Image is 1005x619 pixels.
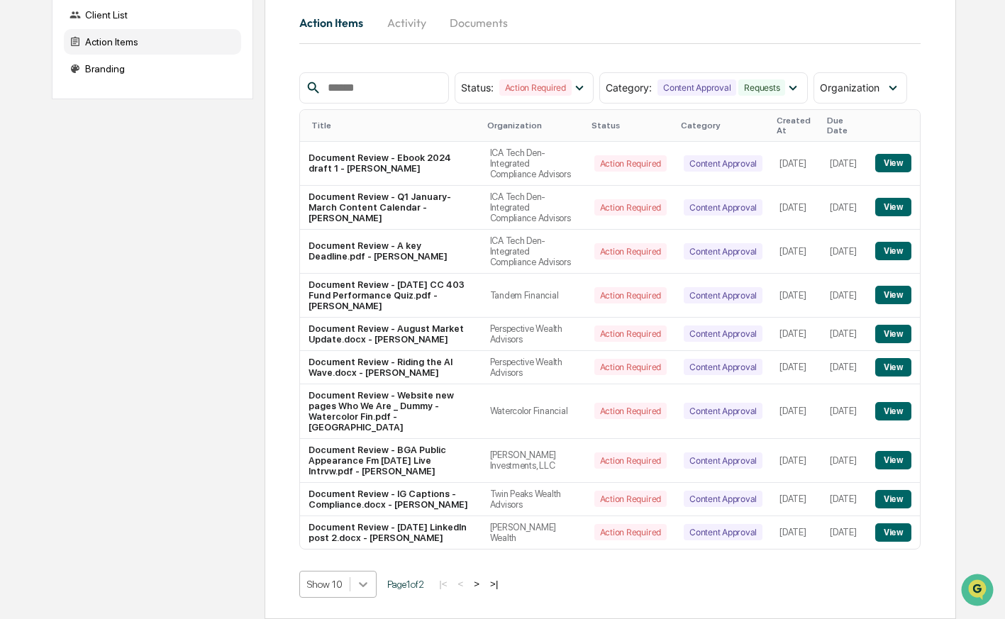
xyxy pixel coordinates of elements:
img: 1746055101610-c473b297-6a78-478c-a979-82029cc54cd1 [14,108,40,134]
div: Client List [64,2,241,28]
td: [DATE] [821,439,867,483]
iframe: Open customer support [960,572,998,610]
td: [DATE] [771,516,821,549]
span: Organization [820,82,879,94]
div: Title [311,121,475,130]
td: [DATE] [821,274,867,318]
td: Document Review - Ebook 2024 draft 1 - [PERSON_NAME] [300,142,481,186]
td: [DATE] [771,274,821,318]
button: Documents [438,6,519,40]
a: 🖐️Preclearance [9,173,97,199]
td: Document Review - Website new pages Who We Are _ Dummy - Watercolor Fin.pdf - [GEOGRAPHIC_DATA] [300,384,481,439]
div: Content Approval [684,359,762,375]
div: Content Approval [684,155,762,172]
td: [DATE] [821,186,867,230]
div: Start new chat [48,108,233,123]
div: Action Required [594,199,667,216]
td: Document Review - Q1 January-March Content Calendar - [PERSON_NAME] [300,186,481,230]
div: Content Approval [657,79,736,96]
div: Branding [64,56,241,82]
td: Watercolor Financial [482,384,586,439]
button: View [875,325,911,343]
td: Document Review - Riding the AI Wave.docx - [PERSON_NAME] [300,351,481,384]
td: [PERSON_NAME] Investments, LLC [482,439,586,483]
div: Content Approval [684,199,762,216]
div: Content Approval [684,452,762,469]
button: > [470,578,484,590]
div: Action Required [594,359,667,375]
td: [DATE] [771,186,821,230]
a: 🔎Data Lookup [9,200,95,225]
div: Action Required [594,325,667,342]
span: Attestations [117,179,176,193]
button: >| [486,578,502,590]
button: |< [435,578,451,590]
div: Content Approval [684,491,762,507]
div: 🔎 [14,207,26,218]
td: [DATE] [821,483,867,516]
div: Content Approval [684,243,762,260]
td: [DATE] [771,483,821,516]
div: Action Required [499,79,572,96]
button: < [454,578,468,590]
div: Action Required [594,287,667,303]
td: ICA Tech Den-Integrated Compliance Advisors [482,142,586,186]
td: ICA Tech Den-Integrated Compliance Advisors [482,230,586,274]
button: View [875,490,911,508]
div: Created At [777,116,816,135]
div: Status [592,121,670,130]
td: Document Review - IG Captions - Compliance.docx - [PERSON_NAME] [300,483,481,516]
div: We're available if you need us! [48,123,179,134]
td: Tandem Financial [482,274,586,318]
td: [DATE] [821,384,867,439]
div: activity tabs [299,6,921,40]
td: [DATE] [821,516,867,549]
button: View [875,358,911,377]
button: View [875,451,911,469]
a: 🗄️Attestations [97,173,182,199]
td: Twin Peaks Wealth Advisors [482,483,586,516]
td: Document Review - [DATE] CC 403 Fund Performance Quiz.pdf - [PERSON_NAME] [300,274,481,318]
span: Category : [606,82,652,94]
td: Document Review - BGA Public Appearance Fm [DATE] Live Intrvw.pdf - [PERSON_NAME] [300,439,481,483]
div: Action Required [594,491,667,507]
button: View [875,286,911,304]
td: [DATE] [821,318,867,351]
button: View [875,198,911,216]
td: Document Review - A key Deadline.pdf - [PERSON_NAME] [300,230,481,274]
div: Category [681,121,765,130]
p: How can we help? [14,30,258,52]
div: Due Date [827,116,861,135]
td: Perspective Wealth Advisors [482,318,586,351]
td: [DATE] [771,384,821,439]
button: View [875,402,911,420]
td: [DATE] [771,351,821,384]
td: [PERSON_NAME] Wealth [482,516,586,549]
td: [DATE] [821,351,867,384]
div: Action Required [594,524,667,540]
button: View [875,242,911,260]
div: Content Approval [684,287,762,303]
td: [DATE] [771,439,821,483]
span: Data Lookup [28,206,89,220]
div: Action Required [594,452,667,469]
div: Action Required [594,243,667,260]
td: [DATE] [821,230,867,274]
div: 🗄️ [103,180,114,191]
span: Status : [461,82,494,94]
a: Powered byPylon [100,240,172,251]
span: Page 1 of 2 [387,579,424,590]
td: Document Review - [DATE] LinkedIn post 2.docx - [PERSON_NAME] [300,516,481,549]
td: Perspective Wealth Advisors [482,351,586,384]
button: View [875,154,911,172]
td: ICA Tech Den-Integrated Compliance Advisors [482,186,586,230]
button: Action Items [299,6,374,40]
div: Requests [738,79,785,96]
div: Content Approval [684,403,762,419]
td: [DATE] [771,142,821,186]
div: Content Approval [684,524,762,540]
button: Activity [374,6,438,40]
span: Preclearance [28,179,91,193]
